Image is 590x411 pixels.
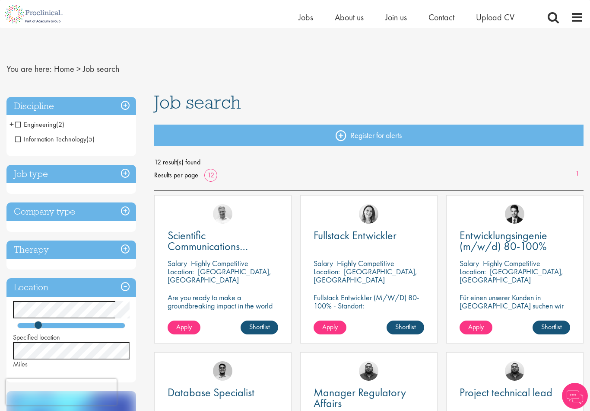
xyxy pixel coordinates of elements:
span: Job search [154,90,241,114]
span: Scientific Communications Manager - Oncology [168,228,263,264]
span: Miles [13,360,28,369]
img: Nur Ergiydiren [359,204,378,224]
span: Fullstack Entwickler [314,228,397,243]
span: Project technical lead [460,385,552,400]
img: Chatbot [562,383,588,409]
a: Jobs [298,12,313,23]
span: Manager Regulatory Affairs [314,385,406,411]
p: Highly Competitive [191,258,248,268]
span: Specified location [13,333,60,342]
h3: Company type [6,202,136,221]
a: Manager Regulatory Affairs [314,387,424,409]
a: Scientific Communications Manager - Oncology [168,230,278,252]
span: Location: [168,267,194,276]
a: Apply [314,321,346,334]
p: [GEOGRAPHIC_DATA], [GEOGRAPHIC_DATA] [314,267,417,285]
h3: Therapy [6,241,136,259]
a: 1 [571,169,584,179]
span: Engineering [15,120,64,129]
a: Contact [428,12,454,23]
img: Joshua Bye [213,204,232,224]
span: Results per page [154,169,198,182]
p: Highly Competitive [483,258,540,268]
p: [GEOGRAPHIC_DATA], [GEOGRAPHIC_DATA] [168,267,271,285]
a: Shortlist [533,321,570,334]
iframe: reCAPTCHA [6,379,117,405]
a: Apply [460,321,492,334]
a: Register for alerts [154,125,584,146]
span: Apply [468,322,484,331]
span: Salary [168,258,187,268]
span: Engineering [15,120,56,129]
span: (2) [56,120,64,129]
p: [GEOGRAPHIC_DATA], [GEOGRAPHIC_DATA] [460,267,563,285]
span: + [10,118,14,131]
a: Upload CV [476,12,514,23]
span: Database Specialist [168,385,254,400]
img: Ashley Bennett [505,361,524,381]
p: Fullstack Entwickler (M/W/D) 80-100% - Standort: [GEOGRAPHIC_DATA], [GEOGRAPHIC_DATA] - Arbeitsze... [314,293,424,334]
a: 12 [204,170,217,180]
span: Entwicklungsingenie (m/w/d) 80-100% [460,228,547,254]
img: Thomas Wenig [505,204,524,224]
p: Highly Competitive [337,258,394,268]
span: Information Technology [15,135,86,144]
span: > [76,63,81,74]
span: Location: [460,267,486,276]
span: Job search [83,63,119,74]
p: Für einen unserer Kunden in [GEOGRAPHIC_DATA] suchen wir ab sofort einen Entwicklungsingenieur Ku... [460,293,570,343]
a: Apply [168,321,200,334]
span: Apply [176,322,192,331]
p: Are you ready to make a groundbreaking impact in the world of biotechnology? Join a growing compa... [168,293,278,334]
h3: Job type [6,165,136,183]
a: Join us [385,12,407,23]
span: (5) [86,135,95,144]
span: Salary [314,258,333,268]
span: Salary [460,258,479,268]
a: Entwicklungsingenie (m/w/d) 80-100% [460,230,570,252]
span: 12 result(s) found [154,156,584,169]
a: Shortlist [241,321,278,334]
span: You are here: [6,63,52,74]
span: Apply [322,322,338,331]
h3: Discipline [6,97,136,116]
a: Fullstack Entwickler [314,230,424,241]
img: Ashley Bennett [359,361,378,381]
img: Timothy Deschamps [213,361,232,381]
a: Database Specialist [168,387,278,398]
span: Information Technology [15,135,95,144]
span: + [10,147,14,160]
h3: Location [6,278,136,297]
a: breadcrumb link [54,63,74,74]
a: Project technical lead [460,387,570,398]
a: Shortlist [387,321,424,334]
span: Location: [314,267,340,276]
a: About us [335,12,364,23]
